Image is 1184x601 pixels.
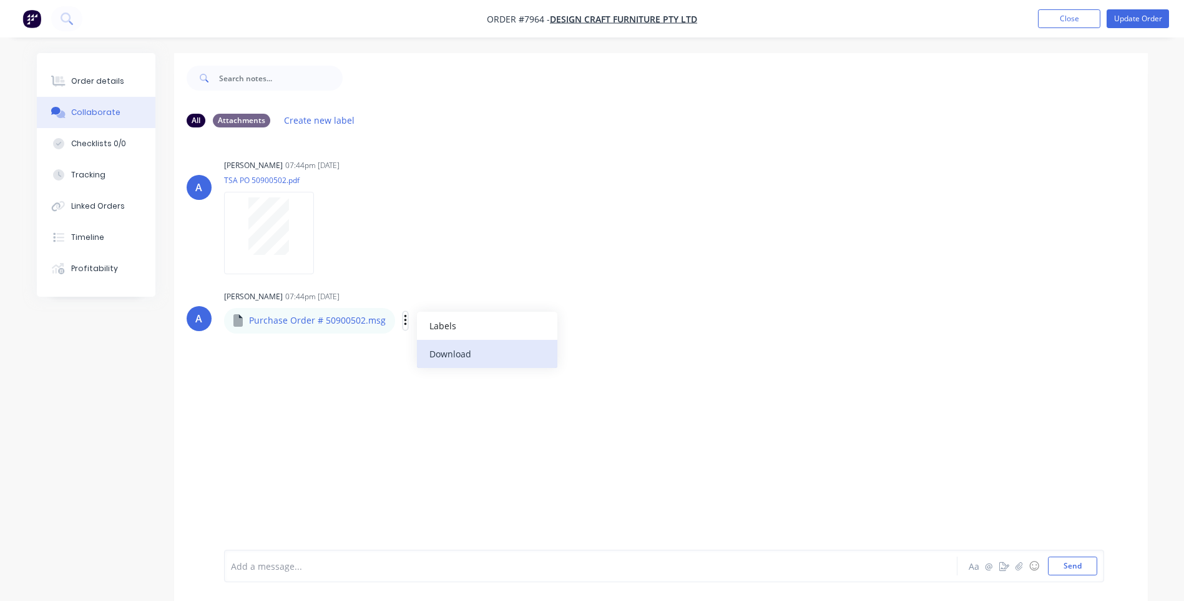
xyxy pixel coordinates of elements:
img: Factory [22,9,41,28]
button: Collaborate [37,97,155,128]
button: Profitability [37,253,155,284]
button: Checklists 0/0 [37,128,155,159]
button: Order details [37,66,155,97]
p: Purchase Order # 50900502.msg [249,314,386,327]
div: Checklists 0/0 [71,138,126,149]
a: Design Craft Furniture Pty Ltd [550,13,697,25]
button: Send [1048,557,1097,575]
input: Search notes... [219,66,343,91]
button: Tracking [37,159,155,191]
button: Update Order [1107,9,1169,28]
div: Linked Orders [71,201,125,212]
div: 07:44pm [DATE] [285,160,340,171]
div: A [195,180,202,195]
button: Close [1038,9,1100,28]
button: @ [982,559,997,574]
div: Collaborate [71,107,120,118]
div: Profitability [71,263,118,274]
button: Labels [417,312,557,340]
div: A [195,311,202,326]
div: Order details [71,76,124,87]
button: Download [417,340,557,368]
div: [PERSON_NAME] [224,291,283,302]
div: Timeline [71,232,104,243]
div: All [187,114,205,127]
button: Aa [967,559,982,574]
button: Create new label [278,112,361,129]
div: 07:44pm [DATE] [285,291,340,302]
button: Timeline [37,222,155,253]
p: TSA PO 50900502.pdf [224,175,326,186]
button: Linked Orders [37,191,155,222]
div: Tracking [71,169,105,181]
span: Order #7964 - [487,13,550,25]
div: Attachments [213,114,270,127]
button: ☺ [1027,559,1042,574]
div: [PERSON_NAME] [224,160,283,171]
